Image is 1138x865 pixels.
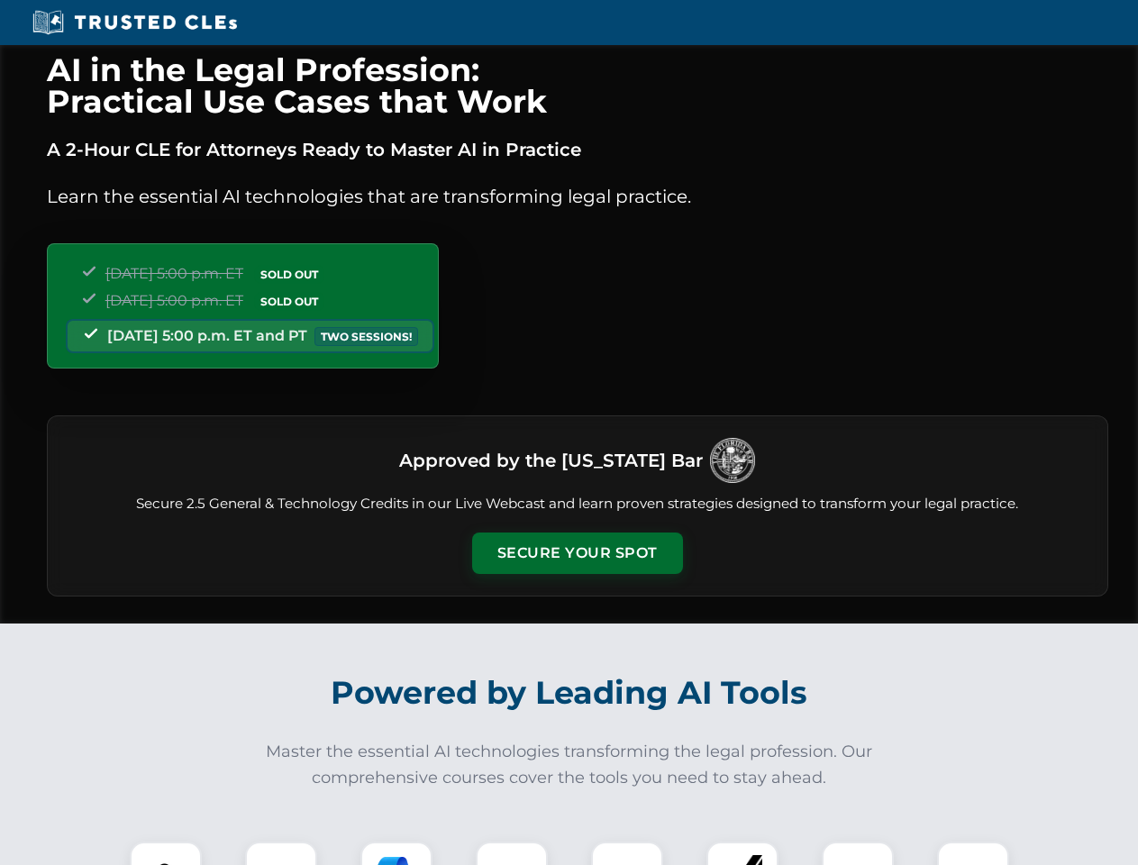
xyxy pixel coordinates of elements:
p: A 2-Hour CLE for Attorneys Ready to Master AI in Practice [47,135,1108,164]
h2: Powered by Leading AI Tools [70,661,1069,724]
span: SOLD OUT [254,265,324,284]
button: Secure Your Spot [472,533,683,574]
span: SOLD OUT [254,292,324,311]
p: Learn the essential AI technologies that are transforming legal practice. [47,182,1108,211]
span: [DATE] 5:00 p.m. ET [105,292,243,309]
img: Logo [710,438,755,483]
h1: AI in the Legal Profession: Practical Use Cases that Work [47,54,1108,117]
p: Master the essential AI technologies transforming the legal profession. Our comprehensive courses... [254,739,885,791]
p: Secure 2.5 General & Technology Credits in our Live Webcast and learn proven strategies designed ... [69,494,1086,514]
img: Trusted CLEs [27,9,242,36]
span: [DATE] 5:00 p.m. ET [105,265,243,282]
h3: Approved by the [US_STATE] Bar [399,444,703,477]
